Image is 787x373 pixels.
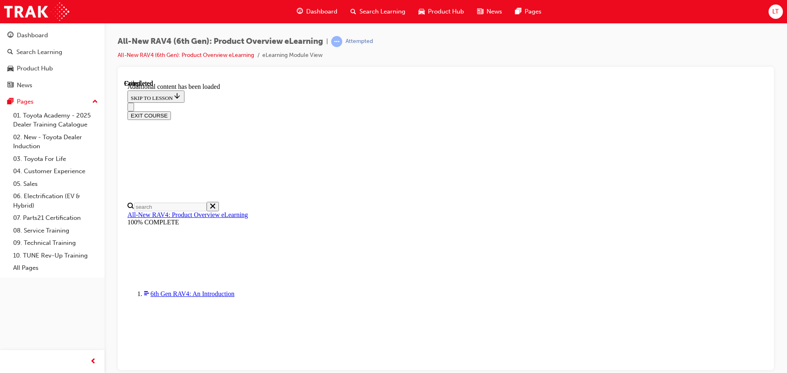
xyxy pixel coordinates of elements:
button: Close search menu [82,122,95,131]
div: Additional content has been loaded [3,3,640,11]
span: LT [772,7,779,16]
span: | [326,37,328,46]
input: Search [10,123,82,131]
a: 02. New - Toyota Dealer Induction [10,131,101,153]
a: 05. Sales [10,178,101,190]
span: prev-icon [90,357,96,367]
a: 10. TUNE Rev-Up Training [10,249,101,262]
li: eLearning Module View [262,51,323,60]
a: 06. Electrification (EV & Hybrid) [10,190,101,212]
a: 01. Toyota Academy - 2025 Dealer Training Catalogue [10,109,101,131]
button: Close navigation menu [3,23,10,32]
span: Pages [525,7,541,16]
span: Search Learning [359,7,405,16]
span: guage-icon [7,32,14,39]
button: LT [769,5,783,19]
span: pages-icon [7,98,14,106]
a: 07. Parts21 Certification [10,212,101,224]
a: 03. Toyota For Life [10,153,101,165]
button: Pages [3,94,101,109]
a: All-New RAV4: Product Overview eLearning [3,131,124,138]
div: Product Hub [17,64,53,73]
span: News [487,7,502,16]
div: Search Learning [16,47,62,57]
a: 09. Technical Training [10,237,101,249]
span: guage-icon [297,7,303,17]
a: search-iconSearch Learning [344,3,412,20]
span: news-icon [7,82,14,89]
a: All-New RAV4 (6th Gen): Product Overview eLearning [118,52,254,59]
a: All Pages [10,262,101,274]
span: SKIP TO LESSON [7,15,57,21]
div: Attempted [346,38,373,45]
div: Dashboard [17,31,48,40]
span: car-icon [419,7,425,17]
button: EXIT COURSE [3,32,47,40]
a: news-iconNews [471,3,509,20]
span: car-icon [7,65,14,72]
div: Pages [17,97,34,106]
a: car-iconProduct Hub [412,3,471,20]
a: 04. Customer Experience [10,165,101,178]
a: guage-iconDashboard [290,3,344,20]
span: search-icon [350,7,356,17]
a: 08. Service Training [10,224,101,237]
a: pages-iconPages [509,3,548,20]
a: Dashboard [3,28,101,43]
button: DashboardSearch LearningProduct HubNews [3,26,101,94]
span: All-New RAV4 (6th Gen): Product Overview eLearning [118,37,323,46]
div: News [17,81,32,90]
a: Product Hub [3,61,101,76]
a: News [3,78,101,93]
span: Dashboard [306,7,337,16]
div: 100% COMPLETE [3,139,640,146]
button: SKIP TO LESSON [3,11,60,23]
span: search-icon [7,49,13,56]
span: learningRecordVerb_ATTEMPT-icon [331,36,342,47]
span: news-icon [477,7,483,17]
span: pages-icon [515,7,521,17]
a: Search Learning [3,45,101,60]
img: Trak [4,2,69,21]
span: up-icon [92,97,98,107]
span: Product Hub [428,7,464,16]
